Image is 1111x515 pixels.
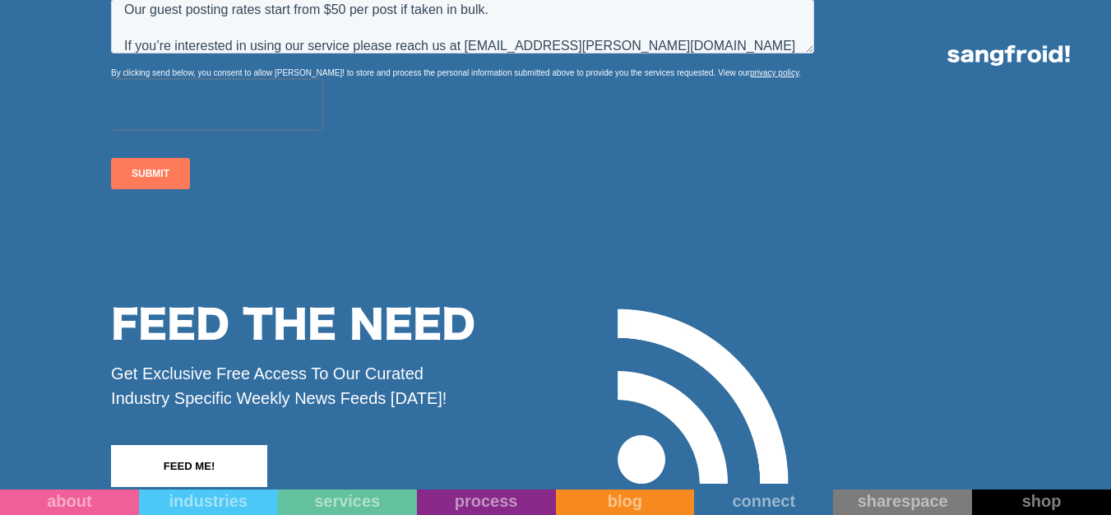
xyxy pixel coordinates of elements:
img: logo [947,45,1070,66]
div: services [278,491,417,511]
a: shop [972,489,1111,515]
a: connect [694,489,833,515]
a: services [278,489,417,515]
div: FEED ME! [164,457,215,474]
div: shop [972,491,1111,511]
a: industries [139,489,278,515]
a: FEED ME! [111,445,267,487]
div: connect [694,491,833,511]
h2: FEED THE NEED [111,306,475,348]
div: industries [139,491,278,511]
a: process [417,489,556,515]
div: blog [556,491,695,511]
div: process [417,491,556,511]
a: privacy policy [639,311,687,320]
p: Get Exclusive Free Access To Our Curated Industry Specific Weekly News Feeds [DATE]! [111,361,475,411]
a: blog [556,489,695,515]
div: sharespace [833,491,972,511]
a: sharespace [833,489,972,515]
